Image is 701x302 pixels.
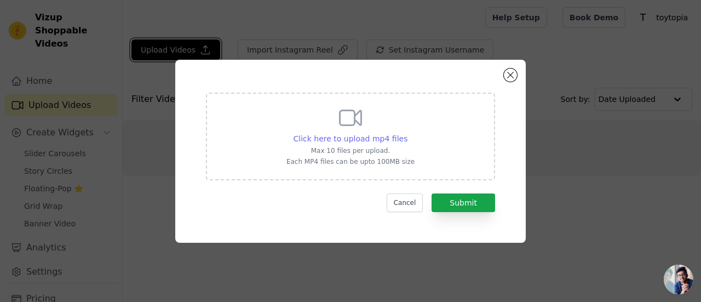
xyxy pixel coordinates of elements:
[432,193,495,212] button: Submit
[294,134,408,143] span: Click here to upload mp4 files
[504,69,517,82] button: Close modal
[664,265,693,294] div: Open chat
[286,146,415,155] p: Max 10 files per upload.
[387,193,423,212] button: Cancel
[286,157,415,166] p: Each MP4 files can be upto 100MB size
